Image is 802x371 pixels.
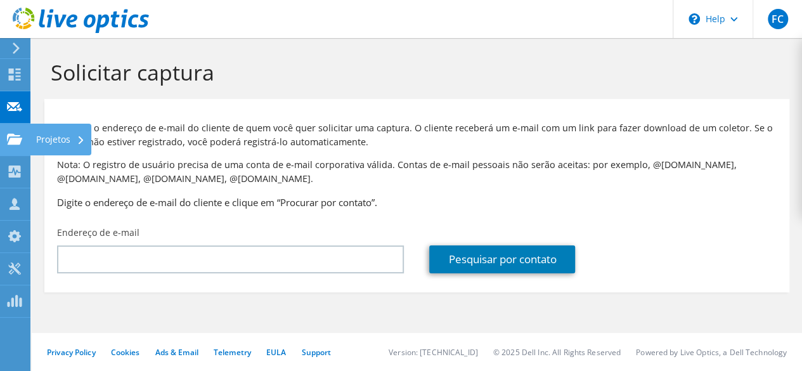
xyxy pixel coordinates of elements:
h3: Digite o endereço de e-mail do cliente e clique em “Procurar por contato”. [57,195,777,209]
a: Cookies [111,347,140,358]
a: Telemetry [214,347,251,358]
li: © 2025 Dell Inc. All Rights Reserved [493,347,621,358]
span: FC [768,9,788,29]
a: Ads & Email [155,347,198,358]
a: EULA [266,347,286,358]
label: Endereço de e-mail [57,226,139,239]
li: Powered by Live Optics, a Dell Technology [636,347,787,358]
li: Version: [TECHNICAL_ID] [389,347,478,358]
a: Support [301,347,331,358]
p: Nota: O registro de usuário precisa de uma conta de e-mail corporativa válida. Contas de e-mail p... [57,158,777,186]
h1: Solicitar captura [51,59,777,86]
a: Pesquisar por contato [429,245,575,273]
svg: \n [689,13,700,25]
div: Projetos [30,124,91,155]
a: Privacy Policy [47,347,96,358]
p: Forneça o endereço de e-mail do cliente de quem você quer solicitar uma captura. O cliente recebe... [57,121,777,149]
